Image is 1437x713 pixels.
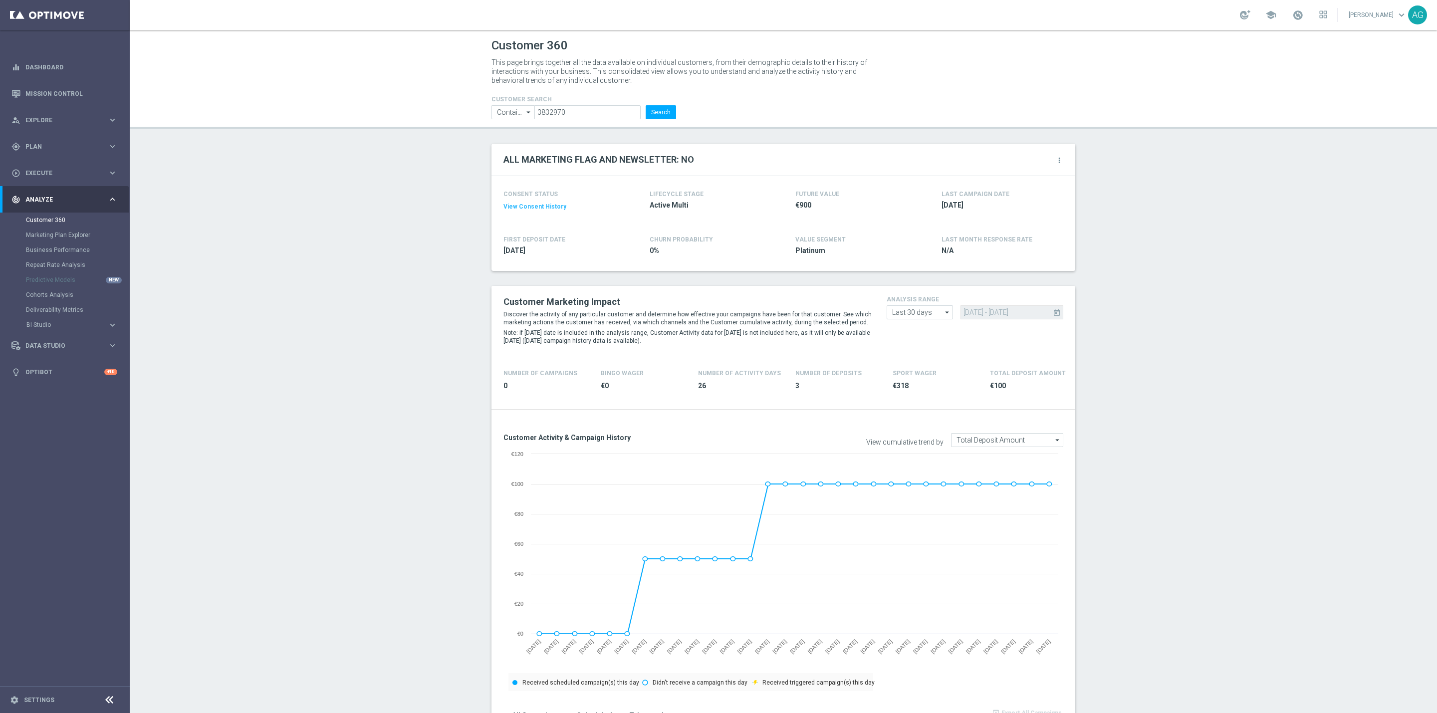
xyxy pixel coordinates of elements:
[11,169,118,177] div: play_circle_outline Execute keyboard_arrow_right
[11,342,118,350] div: Data Studio keyboard_arrow_right
[650,236,713,243] span: CHURN PROBABILITY
[698,381,783,391] span: 26
[650,246,766,255] span: 0%
[108,341,117,350] i: keyboard_arrow_right
[11,368,20,377] i: lightbulb
[11,142,20,151] i: gps_fixed
[1055,156,1063,164] i: more_vert
[106,277,122,283] div: NEW
[503,246,620,255] span: 2021-10-25
[754,638,770,655] text: [DATE]
[1053,434,1063,447] i: arrow_drop_down
[1265,9,1276,20] span: school
[877,638,893,655] text: [DATE]
[11,116,118,124] button: person_search Explore keyboard_arrow_right
[25,80,117,107] a: Mission Control
[11,63,20,72] i: equalizer
[912,638,929,655] text: [DATE]
[26,272,129,287] div: Predictive Models
[26,322,98,328] span: BI Studio
[511,481,523,487] text: €100
[26,228,129,242] div: Marketing Plan Explorer
[11,90,118,98] button: Mission Control
[25,117,108,123] span: Explore
[842,638,858,655] text: [DATE]
[795,246,912,255] span: Platinum
[947,638,963,655] text: [DATE]
[26,322,108,328] div: BI Studio
[26,261,104,269] a: Repeat Rate Analysis
[795,236,846,243] h4: VALUE SEGMENT
[648,638,665,655] text: [DATE]
[11,116,20,125] i: person_search
[887,305,953,319] input: analysis range
[503,191,620,198] h4: CONSENT STATUS
[26,291,104,299] a: Cohorts Analysis
[25,359,104,385] a: Optibot
[795,191,839,198] h4: FUTURE VALUE
[771,638,788,655] text: [DATE]
[11,195,20,204] i: track_changes
[893,381,978,391] span: €318
[514,541,523,547] text: €60
[11,195,108,204] div: Analyze
[514,601,523,607] text: €20
[1396,9,1407,20] span: keyboard_arrow_down
[26,216,104,224] a: Customer 360
[578,638,594,655] text: [DATE]
[108,195,117,204] i: keyboard_arrow_right
[859,638,876,655] text: [DATE]
[990,381,1075,391] span: €100
[1408,5,1427,24] div: AG
[789,638,805,655] text: [DATE]
[26,257,129,272] div: Repeat Rate Analysis
[895,638,911,655] text: [DATE]
[11,169,20,178] i: play_circle_outline
[718,638,735,655] text: [DATE]
[601,381,686,391] span: €0
[762,679,875,686] text: Received triggered campaign(s) this day
[795,201,912,210] span: €900
[11,368,118,376] button: lightbulb Optibot +10
[701,638,718,655] text: [DATE]
[491,38,1075,53] h1: Customer 360
[10,696,19,705] i: settings
[795,381,881,391] span: 3
[736,638,752,655] text: [DATE]
[525,638,542,655] text: [DATE]
[26,242,129,257] div: Business Performance
[491,58,876,85] p: This page brings together all the data available on individual customers, from their demographic ...
[503,203,566,211] button: View Consent History
[698,370,781,377] h4: Number of Activity Days
[26,287,129,302] div: Cohorts Analysis
[11,143,118,151] button: gps_fixed Plan keyboard_arrow_right
[653,679,747,686] text: Didn't receive a campaign this day
[503,433,776,442] h3: Customer Activity & Campaign History
[964,638,981,655] text: [DATE]
[108,142,117,151] i: keyboard_arrow_right
[560,638,577,655] text: [DATE]
[942,201,1058,210] span: 2025-02-27
[503,310,872,326] p: Discover the activity of any particular customer and determine how effective your campaigns have ...
[26,213,129,228] div: Customer 360
[866,438,944,447] label: View cumulative trend by
[25,144,108,150] span: Plan
[503,296,872,308] h2: Customer Marketing Impact
[26,306,104,314] a: Deliverability Metrics
[503,236,565,243] h4: FIRST DEPOSIT DATE
[26,321,118,329] button: BI Studio keyboard_arrow_right
[11,116,108,125] div: Explore
[11,63,118,71] div: equalizer Dashboard
[25,197,108,203] span: Analyze
[666,638,683,655] text: [DATE]
[24,697,54,703] a: Settings
[11,142,108,151] div: Plan
[982,638,999,655] text: [DATE]
[491,105,534,119] input: Contains
[806,638,823,655] text: [DATE]
[650,191,704,198] h4: LIFECYCLE STAGE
